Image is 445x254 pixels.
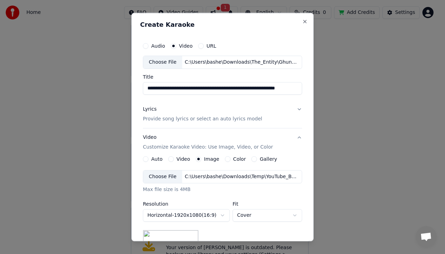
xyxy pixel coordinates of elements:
label: Fit [233,201,302,206]
button: LyricsProvide song lyrics or select an auto lyrics model [143,100,302,128]
label: Image [204,156,219,161]
button: VideoCustomize Karaoke Video: Use Image, Video, or Color [143,128,302,156]
label: Gallery [260,156,277,161]
label: URL [207,43,216,48]
p: Customize Karaoke Video: Use Image, Video, or Color [143,143,273,150]
h2: Create Karaoke [140,22,305,28]
p: Provide song lyrics or select an auto lyrics model [143,115,262,122]
label: Resolution [143,201,230,206]
div: Lyrics [143,105,156,112]
label: Title [143,74,302,79]
label: Color [233,156,246,161]
label: Auto [151,156,163,161]
div: C:\Users\bashe\Downloads\Temp\YouTube_Bash_Karaoke (1).png [182,173,300,180]
div: Choose File [143,56,182,69]
label: Video [179,43,193,48]
div: C:\Users\bashe\Downloads\The_Entity\Ghunghroo_Toot_Gaye____Majid_Shola____Musicraft_India____Audi... [182,59,300,66]
div: Video [143,134,273,150]
label: Video [177,156,190,161]
label: Audio [151,43,165,48]
div: Max file size is 4MB [143,186,302,193]
div: Choose File [143,170,182,183]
